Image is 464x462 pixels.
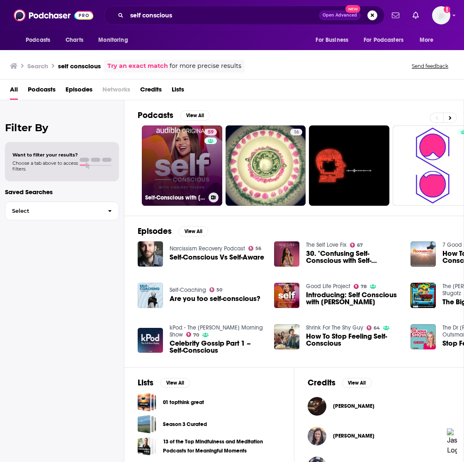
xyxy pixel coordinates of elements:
a: 78 [354,284,367,289]
a: 30. "Confusing Self-Conscious with Self-Confidence" On Self Awareness [306,250,401,264]
a: EpisodesView All [138,226,208,236]
span: For Podcasters [364,34,403,46]
span: 01 topthink great [138,393,156,411]
a: Show notifications dropdown [409,8,422,22]
img: Introducing: Self Conscious with Chrissy Teigen [274,283,299,308]
span: Introducing: Self Conscious with [PERSON_NAME] [306,291,401,306]
a: Introducing: Self Conscious with Chrissy Teigen [306,291,401,306]
a: How To Be Less Self Conscious and More Self Confident [411,241,436,267]
img: Self-Conscious Vs Self-Aware [138,241,163,267]
h2: Credits [308,378,335,388]
a: How To Stop Feeling Self-Conscious [306,333,401,347]
a: Shrink For The Shy Guy [306,324,363,331]
span: Want to filter your results? [12,152,78,158]
button: open menu [310,32,359,48]
button: open menu [358,32,415,48]
span: Networks [102,83,130,100]
img: Madelaine Anderson [308,427,326,445]
a: The Big Suey: Self Conscious [411,283,436,308]
h3: Search [27,62,48,70]
button: open menu [20,32,61,48]
button: Show profile menu [432,6,450,24]
svg: Add a profile image [444,6,450,13]
button: open menu [414,32,444,48]
span: 64 [374,326,380,330]
h2: Episodes [138,226,172,236]
a: All [10,83,18,100]
span: 16 [294,128,299,137]
span: 59 [208,128,214,137]
a: Narcissism Recovery Podcast [170,245,245,252]
button: Ed ProsserEd Prosser [308,393,451,419]
a: Are you too self-conscious? [170,295,260,302]
span: Monitoring [98,34,128,46]
a: Good Life Project [306,283,350,290]
h3: Self-Conscious with [PERSON_NAME] [145,194,205,201]
a: Episodes [66,83,92,100]
span: Select [5,208,101,214]
a: 64 [367,325,380,330]
img: Stop Feeling Self-Conscious [411,324,436,349]
h2: Filter By [5,122,119,134]
button: open menu [92,32,138,48]
span: New [345,5,360,13]
span: 78 [361,285,367,289]
a: 67 [350,243,363,248]
button: View All [180,111,210,120]
span: For Business [316,34,348,46]
span: Logged in as mmullin [432,6,450,24]
a: CreditsView All [308,378,372,388]
a: Celebrity Gossip Part 1 – Self-Conscious [170,340,264,354]
button: View All [178,226,208,236]
a: 56 [248,246,262,251]
img: Are you too self-conscious? [138,283,163,308]
a: Season 3 Curated [163,420,207,429]
a: 01 topthink great [163,398,204,407]
span: Charts [66,34,83,46]
button: Open AdvancedNew [319,10,361,20]
span: 67 [357,243,363,247]
img: Celebrity Gossip Part 1 – Self-Conscious [138,328,163,353]
button: Select [5,202,119,220]
a: 13 of the Top Mindfulness and Meditation Podcasts for Meaningful Moments [138,437,156,455]
img: 30. "Confusing Self-Conscious with Self-Confidence" On Self Awareness [274,241,299,267]
a: The Self Love Fix [306,241,347,248]
h2: Podcasts [138,110,173,120]
a: PodcastsView All [138,110,210,120]
a: Try an exact match [107,61,168,71]
a: Self-Coaching [170,286,206,294]
a: Show notifications dropdown [389,8,403,22]
a: ListsView All [138,378,190,388]
span: for more precise results [170,61,241,71]
a: 70 [186,332,199,337]
a: Credits [140,83,162,100]
span: [PERSON_NAME] [333,403,374,409]
a: Season 3 Curated [138,415,156,433]
img: Podchaser - Follow, Share and Rate Podcasts [14,7,93,23]
a: Podcasts [28,83,56,100]
a: Self-Conscious Vs Self-Aware [170,254,264,261]
button: Send feedback [409,63,451,70]
a: 59 [204,129,217,135]
a: 16 [290,129,302,135]
a: Lists [172,83,184,100]
a: Madelaine Anderson [333,433,374,439]
button: Madelaine AndersonMadelaine Anderson [308,423,451,449]
span: 56 [255,247,261,250]
a: Ed Prosser [308,397,326,416]
input: Search podcasts, credits, & more... [127,9,319,22]
button: View All [160,378,190,388]
span: [PERSON_NAME] [333,433,374,439]
p: Saved Searches [5,188,119,196]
